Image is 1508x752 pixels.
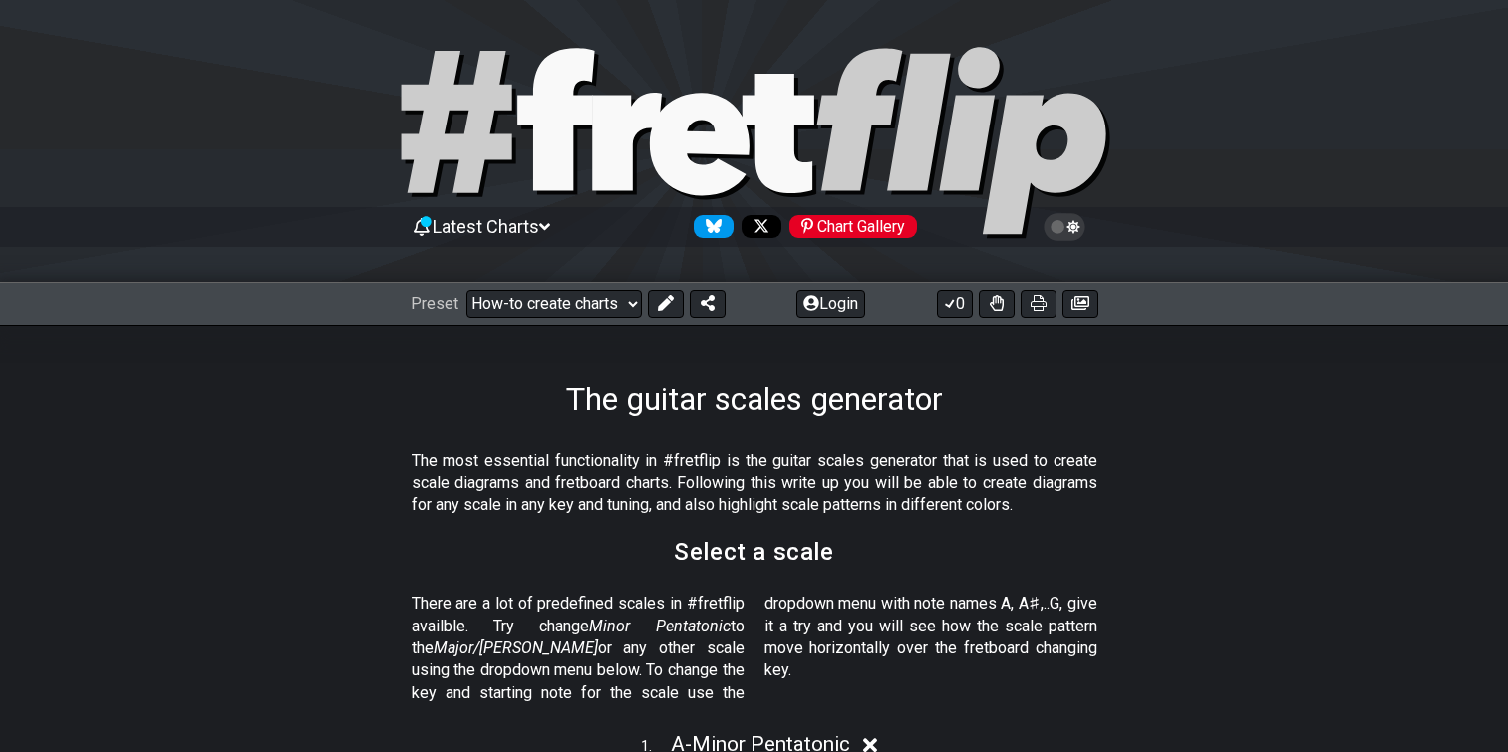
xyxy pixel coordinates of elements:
span: Preset [411,294,458,313]
div: Chart Gallery [789,215,917,238]
h1: The guitar scales generator [566,380,943,418]
h2: Select a scale [674,541,833,563]
span: Latest Charts [433,216,539,237]
button: Toggle Dexterity for all fretkits [979,290,1015,318]
button: Login [796,290,865,318]
p: The most essential functionality in #fretflip is the guitar scales generator that is used to crea... [412,450,1097,517]
button: Print [1021,290,1056,318]
select: Preset [466,290,642,318]
a: Follow #fretflip at X [734,215,781,238]
a: Follow #fretflip at Bluesky [686,215,734,238]
button: Edit Preset [648,290,684,318]
span: Toggle light / dark theme [1054,218,1076,236]
a: #fretflip at Pinterest [781,215,917,238]
em: Minor Pentatonic [589,617,730,635]
p: There are a lot of predefined scales in #fretflip availble. Try change to the or any other scale ... [412,593,1097,704]
button: Create image [1062,290,1098,318]
button: 0 [937,290,973,318]
button: Share Preset [690,290,726,318]
em: Major/[PERSON_NAME] [434,638,598,657]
